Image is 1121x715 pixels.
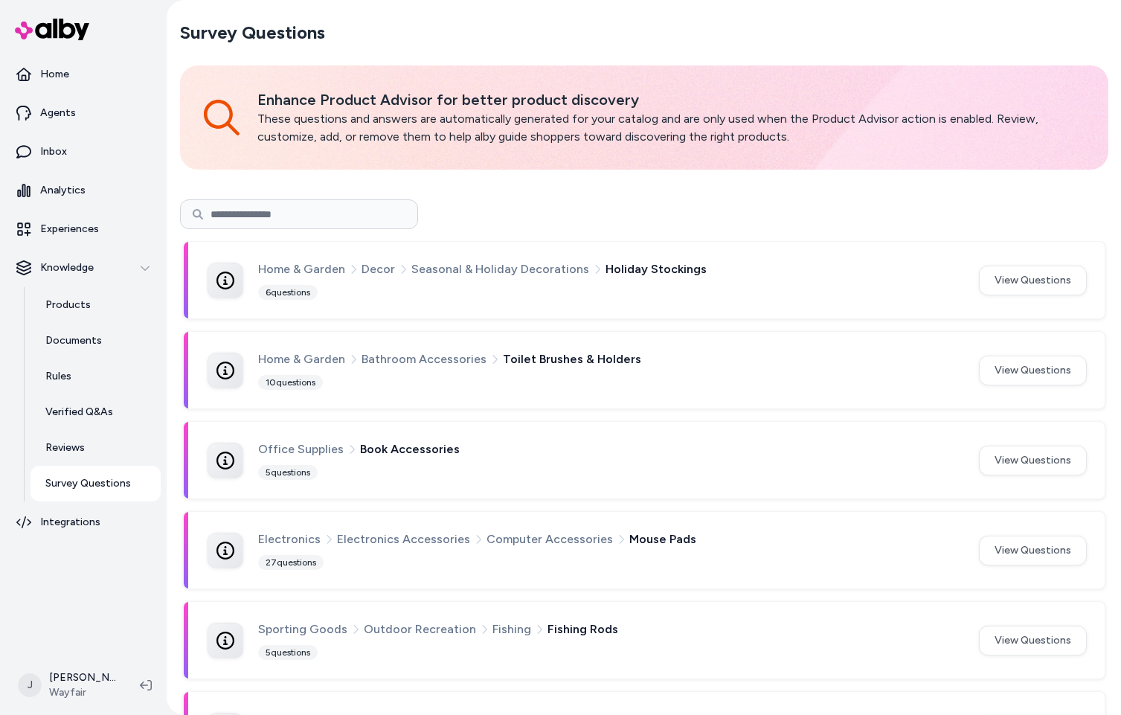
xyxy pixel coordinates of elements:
[15,19,89,40] img: alby Logo
[6,173,161,208] a: Analytics
[979,266,1087,295] button: View Questions
[979,446,1087,475] button: View Questions
[258,440,344,459] span: Office Supplies
[503,350,641,369] span: Toilet Brushes & Holders
[547,620,618,639] span: Fishing Rods
[411,260,589,279] span: Seasonal & Holiday Decorations
[364,620,476,639] span: Outdoor Recreation
[258,620,347,639] span: Sporting Goods
[49,670,116,685] p: [PERSON_NAME]
[30,466,161,501] a: Survey Questions
[18,673,42,697] span: J
[40,144,67,159] p: Inbox
[337,530,470,549] span: Electronics Accessories
[362,260,395,279] span: Decor
[40,183,86,198] p: Analytics
[45,369,71,384] p: Rules
[30,323,161,359] a: Documents
[49,685,116,700] span: Wayfair
[45,476,131,491] p: Survey Questions
[6,504,161,540] a: Integrations
[979,626,1087,655] button: View Questions
[30,430,161,466] a: Reviews
[257,110,1085,146] p: These questions and answers are automatically generated for your catalog and are only used when t...
[40,106,76,121] p: Agents
[258,555,324,570] div: 27 questions
[360,440,460,459] span: Book Accessories
[6,95,161,131] a: Agents
[492,620,531,639] span: Fishing
[979,536,1087,565] button: View Questions
[258,350,345,369] span: Home & Garden
[45,298,91,312] p: Products
[486,530,613,549] span: Computer Accessories
[6,211,161,247] a: Experiences
[979,356,1087,385] button: View Questions
[258,645,318,660] div: 5 questions
[606,260,707,279] span: Holiday Stockings
[258,375,323,390] div: 10 questions
[9,661,128,709] button: J[PERSON_NAME]Wayfair
[180,21,325,45] h2: Survey Questions
[362,350,486,369] span: Bathroom Accessories
[45,405,113,420] p: Verified Q&As
[6,134,161,170] a: Inbox
[40,515,100,530] p: Integrations
[45,333,102,348] p: Documents
[40,67,69,82] p: Home
[6,250,161,286] button: Knowledge
[40,222,99,237] p: Experiences
[40,260,94,275] p: Knowledge
[629,530,696,549] span: Mouse Pads
[258,530,321,549] span: Electronics
[30,287,161,323] a: Products
[258,260,345,279] span: Home & Garden
[45,440,85,455] p: Reviews
[6,57,161,92] a: Home
[258,465,318,480] div: 5 questions
[257,89,1085,110] p: Enhance Product Advisor for better product discovery
[30,394,161,430] a: Verified Q&As
[30,359,161,394] a: Rules
[258,285,318,300] div: 6 questions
